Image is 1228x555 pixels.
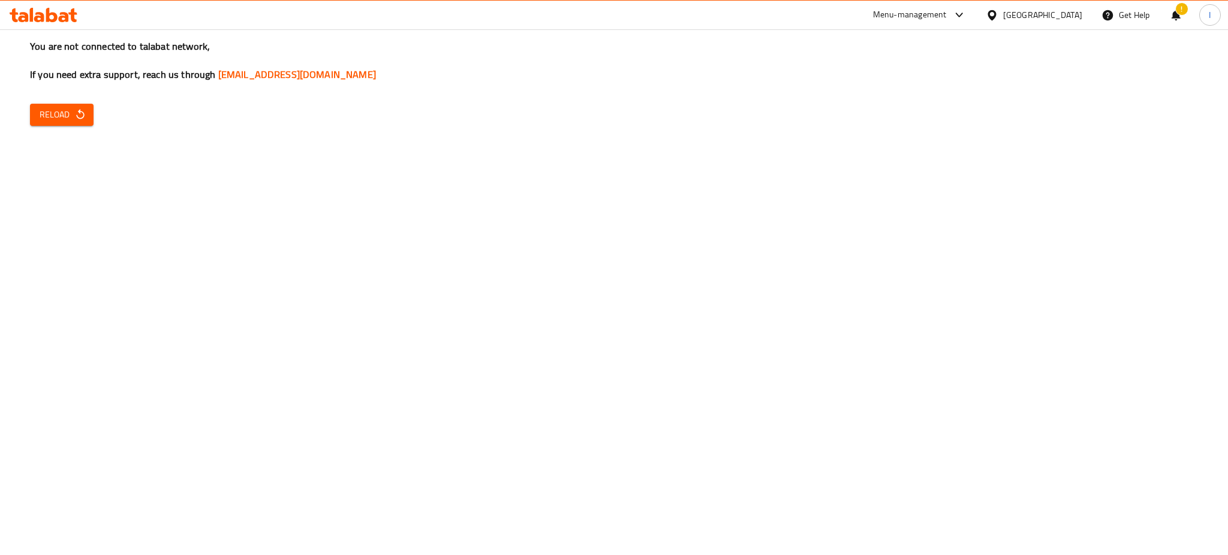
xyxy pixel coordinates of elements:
[1209,8,1211,22] span: I
[873,8,947,22] div: Menu-management
[30,40,1198,82] h3: You are not connected to talabat network, If you need extra support, reach us through
[1003,8,1082,22] div: [GEOGRAPHIC_DATA]
[218,65,376,83] a: [EMAIL_ADDRESS][DOMAIN_NAME]
[30,104,94,126] button: Reload
[40,107,84,122] span: Reload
